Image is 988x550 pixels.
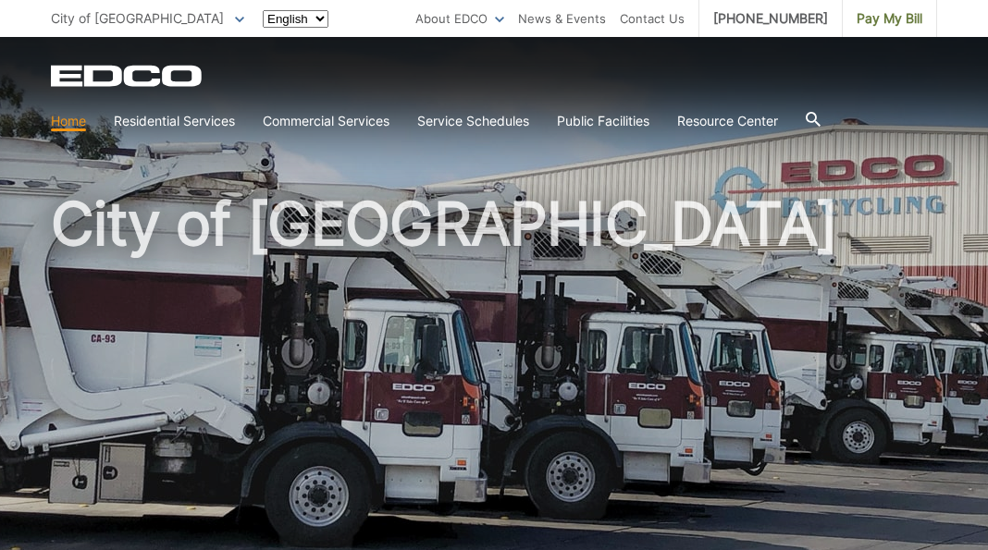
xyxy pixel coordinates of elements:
[114,111,235,131] a: Residential Services
[263,10,328,28] select: Select a language
[263,111,389,131] a: Commercial Services
[417,111,529,131] a: Service Schedules
[51,10,224,26] span: City of [GEOGRAPHIC_DATA]
[557,111,649,131] a: Public Facilities
[51,111,86,131] a: Home
[518,8,606,29] a: News & Events
[677,111,778,131] a: Resource Center
[415,8,504,29] a: About EDCO
[51,65,204,87] a: EDCD logo. Return to the homepage.
[620,8,685,29] a: Contact Us
[857,8,922,29] span: Pay My Bill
